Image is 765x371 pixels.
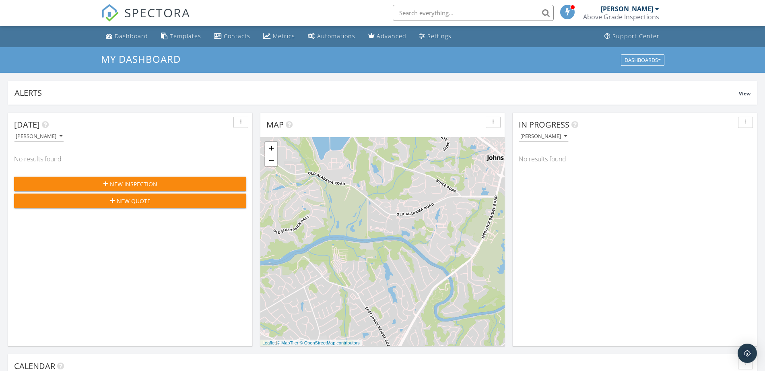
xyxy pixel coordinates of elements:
span: New Inspection [110,180,157,188]
a: Dashboard [103,29,151,44]
div: Support Center [612,32,660,40]
div: No results found [8,148,252,170]
input: Search everything... [393,5,554,21]
a: Leaflet [262,340,276,345]
span: SPECTORA [124,4,190,21]
a: Automations (Basic) [305,29,359,44]
a: Contacts [211,29,254,44]
a: Settings [416,29,455,44]
img: The Best Home Inspection Software - Spectora [101,4,119,22]
div: Templates [170,32,201,40]
span: In Progress [519,119,569,130]
button: New Quote [14,194,246,208]
div: Alerts [14,87,739,98]
div: Dashboards [625,57,661,63]
div: Automations [317,32,355,40]
a: Metrics [260,29,298,44]
div: Contacts [224,32,250,40]
div: Metrics [273,32,295,40]
a: Templates [158,29,204,44]
a: © OpenStreetMap contributors [300,340,360,345]
button: New Inspection [14,177,246,191]
div: Above Grade Inspections [583,13,659,21]
a: Zoom out [265,154,277,166]
button: [PERSON_NAME] [14,131,64,142]
a: Zoom in [265,142,277,154]
a: © MapTiler [277,340,299,345]
span: View [739,90,751,97]
span: New Quote [117,197,151,205]
div: [PERSON_NAME] [601,5,653,13]
a: SPECTORA [101,11,190,28]
div: No results found [513,148,757,170]
a: Advanced [365,29,410,44]
div: | [260,340,362,346]
a: Support Center [601,29,663,44]
button: [PERSON_NAME] [519,131,569,142]
div: Settings [427,32,452,40]
div: Dashboard [115,32,148,40]
button: Dashboards [621,54,664,66]
div: [PERSON_NAME] [520,134,567,139]
span: [DATE] [14,119,40,130]
span: Map [266,119,284,130]
div: Open Intercom Messenger [738,344,757,363]
div: [PERSON_NAME] [16,134,62,139]
div: Advanced [377,32,406,40]
span: My Dashboard [101,52,181,66]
